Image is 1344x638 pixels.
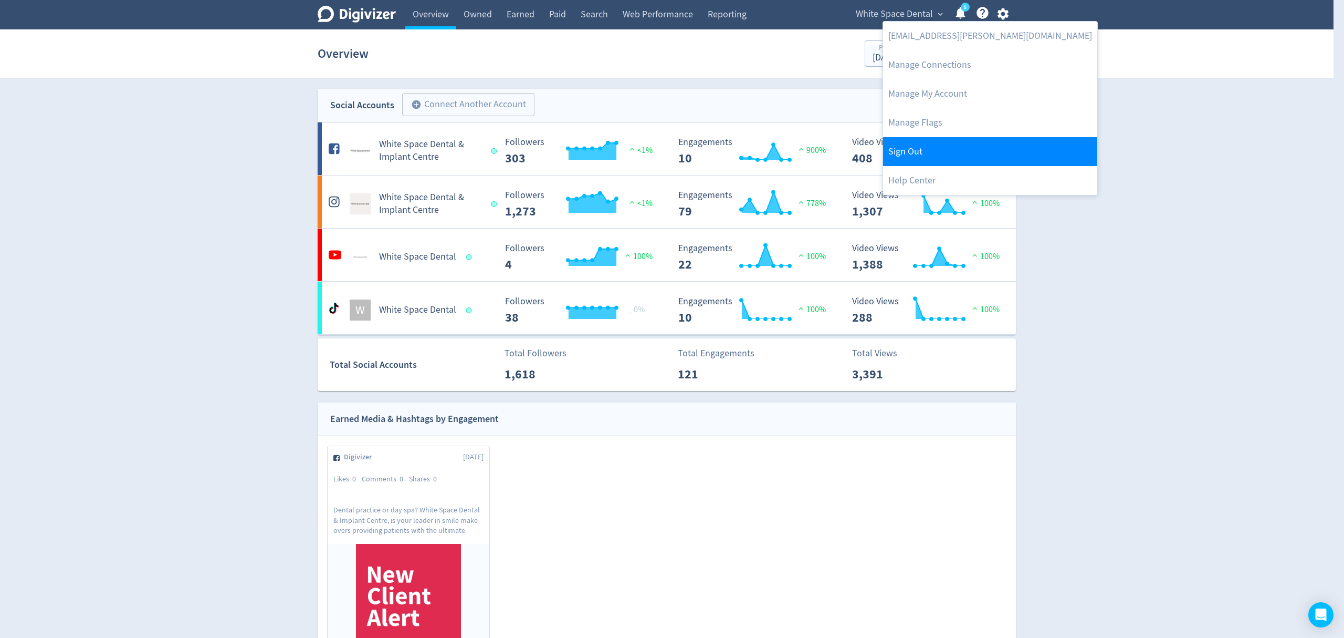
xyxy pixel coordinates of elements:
a: Manage Connections [883,50,1097,79]
a: Manage My Account [883,79,1097,108]
a: Help Center [883,166,1097,195]
a: Manage Flags [883,108,1097,137]
a: Log out [883,137,1097,166]
div: Open Intercom Messenger [1308,602,1333,627]
a: [EMAIL_ADDRESS][PERSON_NAME][DOMAIN_NAME] [883,22,1097,50]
